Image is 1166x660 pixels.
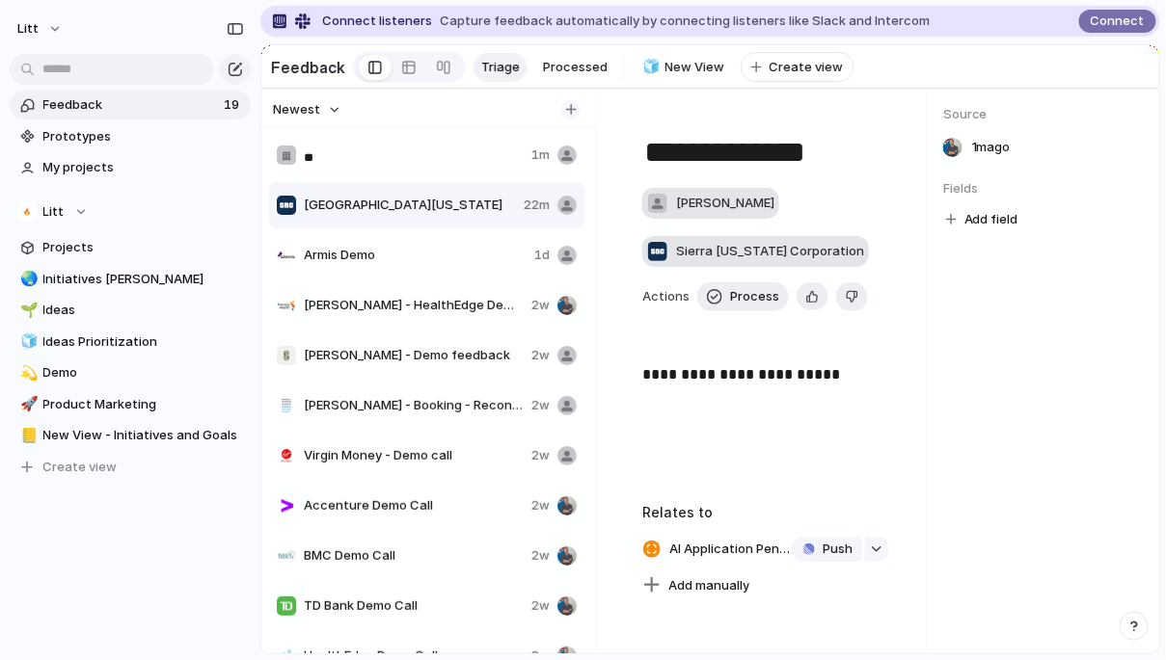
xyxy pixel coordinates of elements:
[668,576,749,595] span: Add manually
[440,12,930,31] span: Capture feedback automatically by connecting listeners like Slack and Intercom
[43,127,244,146] span: Prototypes
[273,100,320,119] span: Newest
[43,301,244,320] span: Ideas
[20,300,34,322] div: 🌱
[481,58,520,77] span: Triage
[304,546,524,566] span: BMC Demo Call
[10,122,251,151] a: Prototypes
[531,296,550,315] span: 2w
[10,296,251,325] a: 🌱Ideas
[10,91,251,119] a: Feedback19
[642,188,779,219] button: [PERSON_NAME]
[664,536,798,563] span: AI Application Pentesting
[836,282,868,311] button: Delete
[972,138,1011,157] span: 1m ago
[43,270,244,289] span: Initiatives [PERSON_NAME]
[642,56,656,78] div: 🧊
[43,395,244,414] span: Product Marketing
[531,546,550,566] span: 2w
[524,196,550,215] span: 22m
[10,390,251,419] a: 🚀Product Marketing
[304,496,524,515] span: Accenture Demo Call
[10,358,251,387] a: 💫Demo
[322,12,432,31] span: Connect listeners
[304,446,524,465] span: Virgin Money - Demo call
[632,53,733,82] a: 🧊New View
[10,153,251,182] a: My projects
[43,158,244,177] span: My projects
[304,196,516,215] span: [GEOGRAPHIC_DATA][US_STATE]
[823,540,853,559] span: Push
[10,421,251,450] a: 📒New View - Initiatives and Goals
[304,346,524,365] span: [PERSON_NAME] - Demo feedback
[20,362,34,384] div: 💫
[17,301,37,320] button: 🌱
[531,346,550,365] span: 2w
[43,332,244,352] span: Ideas Prioritization
[770,58,844,77] span: Create view
[665,58,725,77] span: New View
[304,396,524,415] span: [PERSON_NAME] - Booking - Reconnaissance
[43,426,244,445] span: New View - Initiatives and Goals
[20,393,34,415] div: 🚀
[531,496,550,515] span: 2w
[9,13,72,44] button: Litt
[304,596,524,616] span: TD Bank Demo Call
[17,332,37,352] button: 🧊
[792,537,862,562] button: Push
[1079,10,1156,33] button: Connect
[43,202,65,222] span: Litt
[531,596,550,616] span: 2w
[531,446,550,465] span: 2w
[20,330,34,353] div: 🧊
[20,268,34,290] div: 🌏
[270,97,344,122] button: Newest
[642,287,690,306] span: Actions
[10,453,251,482] button: Create view
[17,19,39,39] span: Litt
[676,194,774,213] span: [PERSON_NAME]
[17,363,37,383] button: 💫
[43,363,244,383] span: Demo
[43,458,118,477] span: Create view
[642,236,869,267] button: Sierra [US_STATE] Corporation
[697,282,789,311] button: Process
[639,58,659,77] button: 🧊
[636,572,757,599] button: Add manually
[20,425,34,447] div: 📒
[534,246,550,265] span: 1d
[10,265,251,294] a: 🌏Initiatives [PERSON_NAME]
[531,396,550,415] span: 2w
[676,242,864,261] span: Sierra [US_STATE] Corporation
[943,207,1021,232] button: Add field
[543,58,608,77] span: Processed
[224,95,243,115] span: 19
[1091,12,1145,31] span: Connect
[304,296,524,315] span: [PERSON_NAME] - HealthEdge Demo Call
[943,105,1144,124] span: Source
[741,52,854,83] button: Create view
[642,502,888,522] h3: Relates to
[17,426,37,445] button: 📒
[271,56,345,79] h2: Feedback
[17,395,37,414] button: 🚀
[943,179,1144,198] span: Fields
[43,95,218,115] span: Feedback
[474,53,528,82] a: Triage
[10,233,251,262] a: Projects
[43,238,244,257] span: Projects
[730,287,779,306] span: Process
[304,246,527,265] span: Armis Demo
[535,53,615,82] a: Processed
[531,145,550,165] span: 1m
[10,198,251,226] button: Litt
[10,328,251,356] a: 🧊Ideas Prioritization
[17,270,37,289] button: 🌏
